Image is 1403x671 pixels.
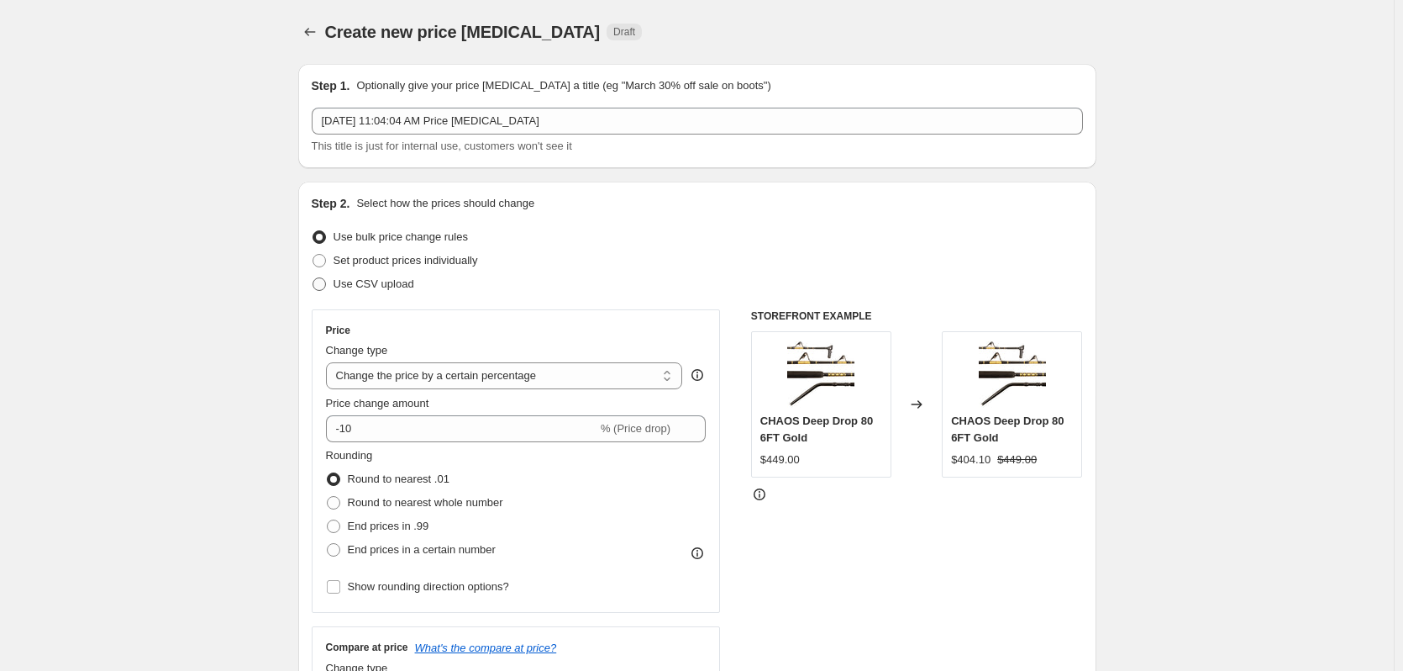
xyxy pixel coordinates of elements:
[326,449,373,462] span: Rounding
[334,254,478,267] span: Set product prices individually
[325,23,601,41] span: Create new price [MEDICAL_DATA]
[979,341,1046,408] img: Photo_1_2b37c82e-051a-4b30-809c-457bcc02fefc_80x.jpg
[787,341,854,408] img: Photo_1_2b37c82e-051a-4b30-809c-457bcc02fefc_80x.jpg
[997,452,1037,468] strike: $449.00
[760,415,873,444] span: CHAOS Deep Drop 80 6FT Gold
[348,496,503,509] span: Round to nearest whole number
[334,277,414,290] span: Use CSV upload
[689,367,706,383] div: help
[751,309,1083,323] h6: STOREFRONT EXAMPLE
[326,397,429,409] span: Price change amount
[415,642,557,654] button: What's the compare at price?
[348,580,509,593] span: Show rounding direction options?
[298,20,322,44] button: Price change jobs
[613,25,635,39] span: Draft
[951,452,991,468] div: $404.10
[312,195,350,212] h2: Step 2.
[348,543,496,556] span: End prices in a certain number
[312,77,350,94] h2: Step 1.
[326,641,408,654] h3: Compare at price
[334,230,468,243] span: Use bulk price change rules
[356,195,534,212] p: Select how the prices should change
[356,77,770,94] p: Optionally give your price [MEDICAL_DATA] a title (eg "March 30% off sale on boots")
[312,108,1083,135] input: 30% off holiday sale
[601,422,670,435] span: % (Price drop)
[348,520,429,532] span: End prices in .99
[760,452,800,468] div: $449.00
[312,140,572,152] span: This title is just for internal use, customers won't see it
[326,344,388,357] span: Change type
[951,415,1064,444] span: CHAOS Deep Drop 80 6FT Gold
[348,473,449,485] span: Round to nearest .01
[326,324,350,337] h3: Price
[326,415,597,442] input: -15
